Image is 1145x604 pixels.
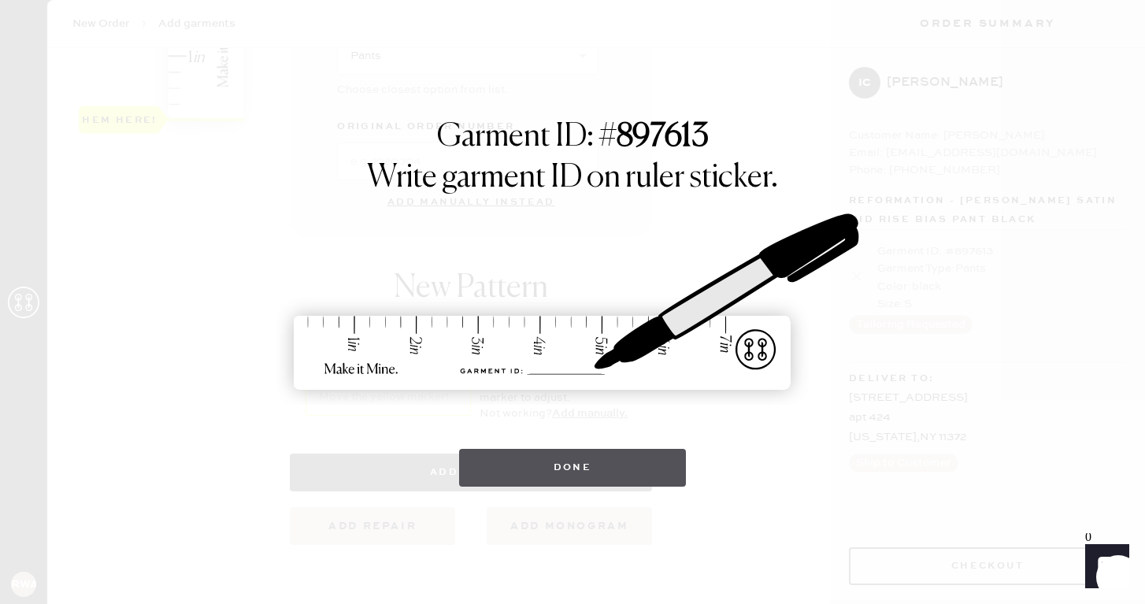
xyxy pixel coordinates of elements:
[437,118,709,159] h1: Garment ID: #
[367,159,778,197] h1: Write garment ID on ruler sticker.
[459,449,687,487] button: Done
[617,121,709,153] strong: 897613
[1070,533,1138,601] iframe: Front Chat
[277,173,868,433] img: ruler-sticker-sharpie.svg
